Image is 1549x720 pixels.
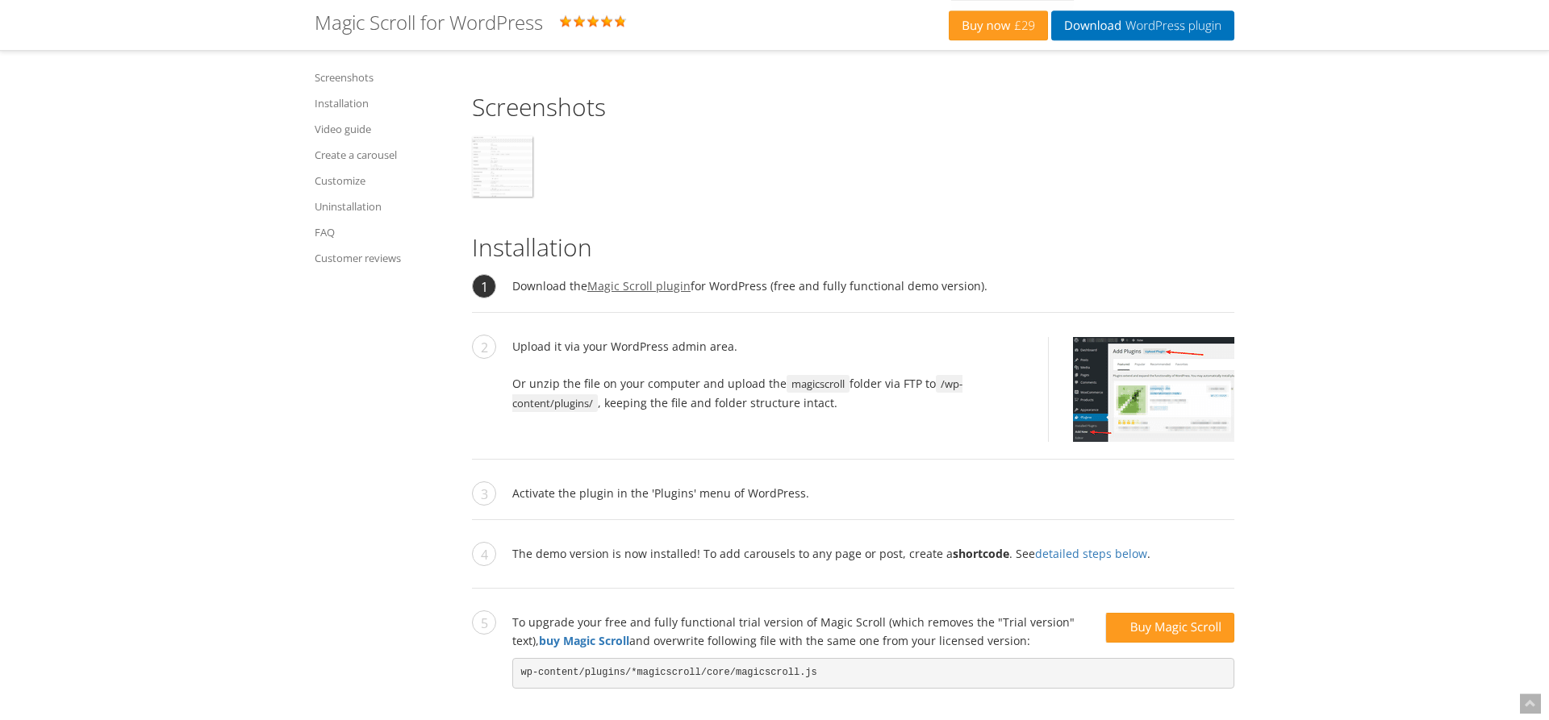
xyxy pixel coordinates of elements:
h2: Screenshots [472,94,1234,120]
img: Magic Scroll plugin for WordPress admin configuration page [472,136,532,198]
span: WordPress plugin [1121,19,1221,32]
img: Upload Magic Scroll plugin for WordPress in WordPress admin area [1073,337,1234,442]
li: Activate the plugin in the 'Plugins' menu of WordPress. [472,484,1234,520]
a: buy Magic Scroll [539,633,629,648]
span: £29 [1010,19,1035,32]
a: Buy now£29 [949,10,1048,40]
li: Upload it via your WordPress admin area. Or unzip the file on your computer and upload the folder... [472,337,1234,460]
pre: wp-content/plugins/*magicscroll/core/magicscroll.js [512,658,1234,689]
strong: shortcode [953,546,1009,561]
a: Magic Scroll plugin [587,278,691,293]
a: Upload Magic Scroll plugin for WordPress in WordPress admin area [1048,337,1234,442]
a: Magic Scroll plugin for WordPress admin configuration page [472,136,532,197]
a: Buy Magic Scroll [1105,613,1234,643]
li: To upgrade your free and fully functional trial version of Magic Scroll (which removes the "Trial... [472,613,1234,714]
a: DownloadWordPress plugin [1051,10,1234,40]
span: magicscroll [787,375,850,393]
h1: Magic Scroll for WordPress [315,12,543,33]
p: The demo version is now installed! To add carousels to any page or post, create a . See . [512,544,1234,563]
li: Download the for WordPress (free and fully functional demo version). [472,277,1234,313]
span: /wp-content/plugins/ [512,375,962,412]
a: detailed steps below [1035,546,1147,561]
div: Rating: 5.0 ( ) [315,12,949,38]
h2: Installation [472,234,1234,260]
